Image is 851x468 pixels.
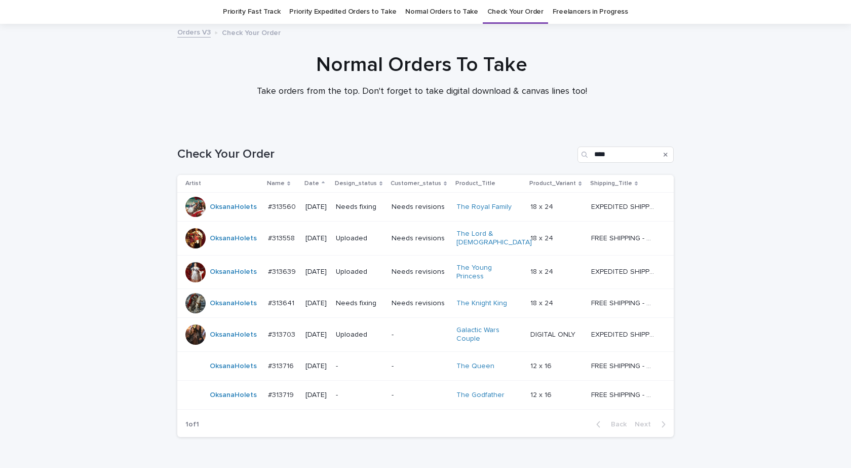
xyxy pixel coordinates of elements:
p: Product_Title [455,178,495,189]
p: #313560 [268,201,298,211]
p: #313639 [268,266,298,276]
p: [DATE] [305,268,328,276]
p: EXPEDITED SHIPPING - preview in 1 business day; delivery up to 5 business days after your approval. [591,266,656,276]
a: The Young Princess [456,264,520,281]
p: Design_status [335,178,377,189]
p: DIGITAL ONLY [530,329,577,339]
tr: OksanaHolets #313560#313560 [DATE]Needs fixingNeeds revisionsThe Royal Family 18 x 2418 x 24 EXPE... [177,193,674,222]
p: 18 x 24 [530,297,555,308]
p: Needs revisions [392,234,448,243]
a: Orders V3 [177,26,211,38]
a: The Queen [456,362,494,371]
a: OksanaHolets [210,234,257,243]
p: [DATE] [305,234,328,243]
a: The Knight King [456,299,507,308]
tr: OksanaHolets #313558#313558 [DATE]UploadedNeeds revisionsThe Lord & [DEMOGRAPHIC_DATA] 18 x 2418 ... [177,222,674,256]
p: EXPEDITED SHIPPING - preview in 1 business day; delivery up to 5 business days after your approval. [591,201,656,211]
a: OksanaHolets [210,362,257,371]
p: 18 x 24 [530,201,555,211]
a: Galactic Wars Couple [456,326,520,343]
p: - [336,391,383,400]
p: - [392,362,448,371]
tr: OksanaHolets #313703#313703 [DATE]Uploaded-Galactic Wars Couple DIGITAL ONLYDIGITAL ONLY EXPEDITE... [177,318,674,352]
input: Search [577,147,674,163]
p: 1 of 1 [177,412,207,437]
p: Customer_status [391,178,441,189]
p: Needs revisions [392,203,448,211]
p: Take orders from the top. Don't forget to take digital download & canvas lines too! [219,86,625,97]
span: Next [635,421,657,428]
p: 18 x 24 [530,232,555,243]
p: #313716 [268,360,296,371]
p: #313719 [268,389,296,400]
a: OksanaHolets [210,203,257,211]
p: - [392,391,448,400]
p: FREE SHIPPING - preview in 1-2 business days, after your approval delivery will take 5-10 b.d. [591,360,656,371]
p: #313703 [268,329,297,339]
p: Name [267,178,285,189]
button: Next [631,420,674,429]
p: #313641 [268,297,296,308]
p: Shipping_Title [590,178,632,189]
a: OksanaHolets [210,268,257,276]
p: Uploaded [336,234,383,243]
p: Artist [185,178,201,189]
p: Needs fixing [336,299,383,308]
a: OksanaHolets [210,331,257,339]
p: FREE SHIPPING - preview in 1-2 business days, after your approval delivery will take 5-10 b.d. [591,389,656,400]
button: Back [588,420,631,429]
p: #313558 [268,232,297,243]
a: The Godfather [456,391,505,400]
a: The Royal Family [456,203,512,211]
a: The Lord & [DEMOGRAPHIC_DATA] [456,230,532,247]
h1: Normal Orders To Take [174,53,670,77]
p: Needs revisions [392,299,448,308]
tr: OksanaHolets #313716#313716 [DATE]--The Queen 12 x 1612 x 16 FREE SHIPPING - preview in 1-2 busin... [177,351,674,380]
p: [DATE] [305,203,328,211]
p: FREE SHIPPING - preview in 1-2 business days, after your approval delivery will take 5-10 b.d. [591,297,656,308]
tr: OksanaHolets #313719#313719 [DATE]--The Godfather 12 x 1612 x 16 FREE SHIPPING - preview in 1-2 b... [177,380,674,409]
p: Uploaded [336,268,383,276]
tr: OksanaHolets #313641#313641 [DATE]Needs fixingNeeds revisionsThe Knight King 18 x 2418 x 24 FREE ... [177,289,674,318]
p: Product_Variant [529,178,576,189]
h1: Check Your Order [177,147,573,162]
p: [DATE] [305,391,328,400]
p: Date [304,178,319,189]
p: Needs fixing [336,203,383,211]
tr: OksanaHolets #313639#313639 [DATE]UploadedNeeds revisionsThe Young Princess 18 x 2418 x 24 EXPEDI... [177,255,674,289]
p: 12 x 16 [530,389,554,400]
a: OksanaHolets [210,391,257,400]
p: Needs revisions [392,268,448,276]
p: [DATE] [305,362,328,371]
p: 18 x 24 [530,266,555,276]
p: [DATE] [305,299,328,308]
p: Uploaded [336,331,383,339]
p: 12 x 16 [530,360,554,371]
span: Back [605,421,627,428]
p: EXPEDITED SHIPPING - preview in 1 business day; delivery up to 5 business days after your approval. [591,329,656,339]
p: FREE SHIPPING - preview in 1-2 business days, after your approval delivery will take 5-10 b.d. [591,232,656,243]
p: - [392,331,448,339]
p: [DATE] [305,331,328,339]
p: Check Your Order [222,26,281,38]
a: OksanaHolets [210,299,257,308]
p: - [336,362,383,371]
